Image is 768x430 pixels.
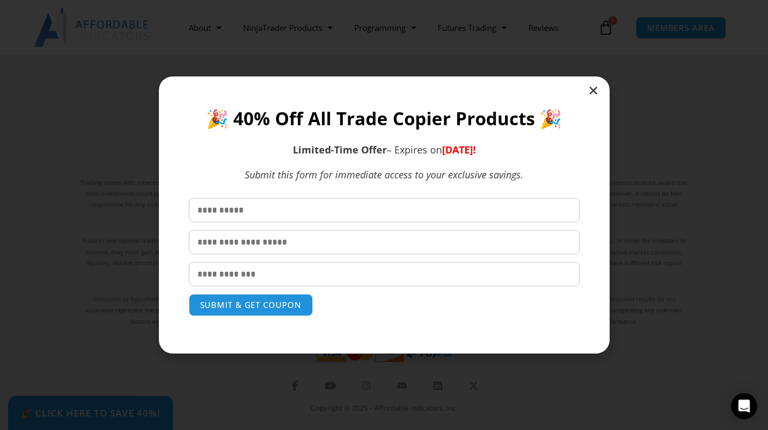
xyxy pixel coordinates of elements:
a: Close [588,85,599,96]
h1: 🎉 40% Off All Trade Copier Products 🎉 [189,106,580,131]
strong: Limited-Time Offer [293,143,387,156]
div: Open Intercom Messenger [731,393,757,419]
em: Submit this form for immediate access to your exclusive savings. [245,168,523,181]
p: – Expires on [189,143,580,157]
span: [DATE]! [442,143,476,156]
button: SUBMIT & GET COUPON [189,294,313,316]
